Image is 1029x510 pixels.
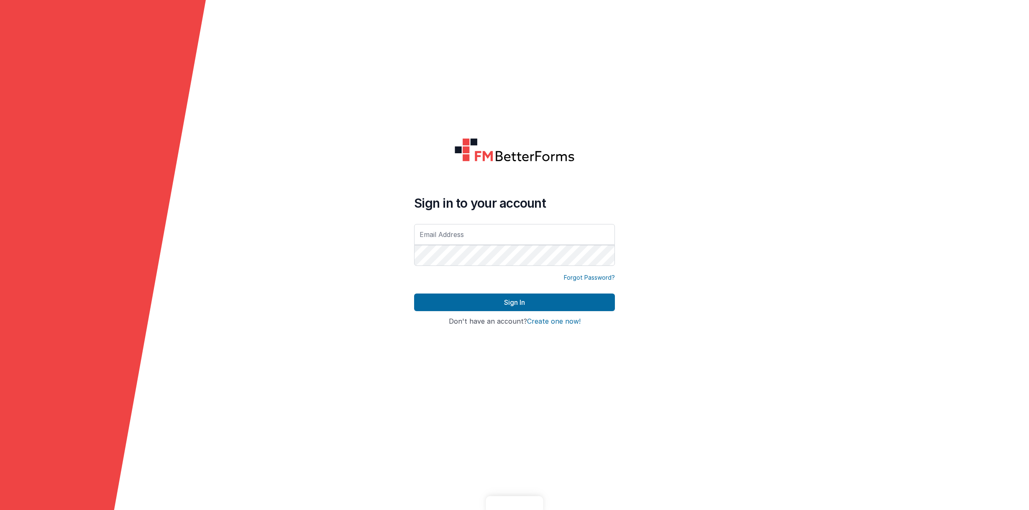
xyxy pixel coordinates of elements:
[527,318,581,325] button: Create one now!
[564,273,615,282] a: Forgot Password?
[414,224,615,245] input: Email Address
[414,318,615,325] h4: Don't have an account?
[414,196,615,211] h4: Sign in to your account
[414,294,615,311] button: Sign In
